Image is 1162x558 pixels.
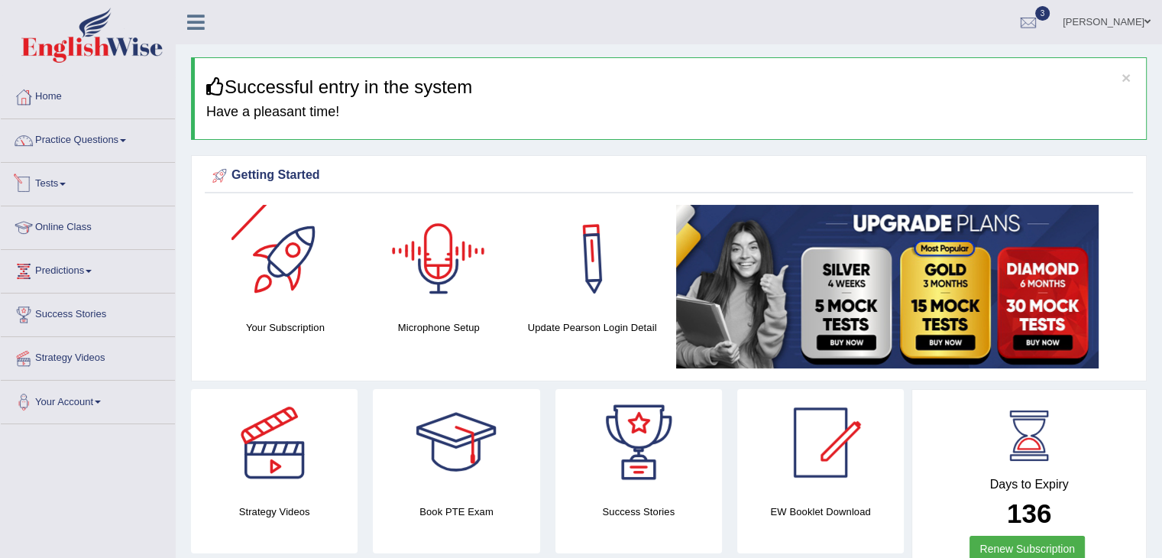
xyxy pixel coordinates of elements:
[216,320,354,336] h4: Your Subscription
[209,164,1129,187] div: Getting Started
[1,294,175,332] a: Success Stories
[206,105,1134,120] h4: Have a pleasant time!
[1,163,175,201] a: Tests
[1,337,175,375] a: Strategy Videos
[1,250,175,288] a: Predictions
[676,205,1099,368] img: small5.jpg
[370,320,508,336] h4: Microphone Setup
[1,381,175,419] a: Your Account
[523,320,662,336] h4: Update Pearson Login Detail
[929,478,1129,491] h4: Days to Expiry
[1,119,175,157] a: Practice Questions
[373,504,539,520] h4: Book PTE Exam
[1035,6,1050,21] span: 3
[1122,70,1131,86] button: ×
[555,504,722,520] h4: Success Stories
[1007,498,1051,528] b: 136
[191,504,358,520] h4: Strategy Videos
[206,77,1134,97] h3: Successful entry in the system
[1,76,175,114] a: Home
[1,206,175,245] a: Online Class
[737,504,904,520] h4: EW Booklet Download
